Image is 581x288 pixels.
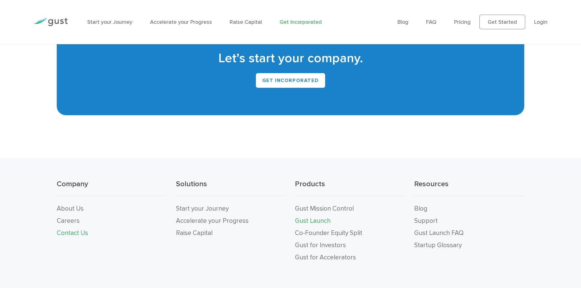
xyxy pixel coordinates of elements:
a: Accelerate your Progress [150,19,212,25]
a: Startup Glossary [414,241,462,249]
a: About Us [57,205,84,212]
a: Co-Founder Equity Split [295,229,362,237]
a: Get INCORPORATED [256,73,325,88]
h3: Resources [414,179,524,196]
a: Contact Us [57,229,88,237]
a: Get Incorporated [280,19,322,25]
a: Blog [397,19,408,25]
a: Raise Capital [230,19,262,25]
a: Support [414,217,438,225]
a: Login [534,19,547,25]
a: Gust Launch FAQ [414,229,464,237]
a: FAQ [426,19,436,25]
h3: Products [295,179,405,196]
a: Start your Journey [87,19,132,25]
h2: Let’s start your company. [66,50,515,67]
img: Gust Logo [34,18,68,26]
a: Blog [414,205,427,212]
a: Careers [57,217,80,225]
a: Start your Journey [176,205,229,212]
h3: Solutions [176,179,286,196]
a: Gust for Accelerators [295,254,356,261]
h3: Company [57,179,167,196]
a: Gust Mission Control [295,205,354,212]
a: Raise Capital [176,229,213,237]
a: Accelerate your Progress [176,217,249,225]
a: Gust for Investors [295,241,346,249]
a: Pricing [454,19,471,25]
a: Gust Launch [295,217,331,225]
a: Get Started [479,15,525,29]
